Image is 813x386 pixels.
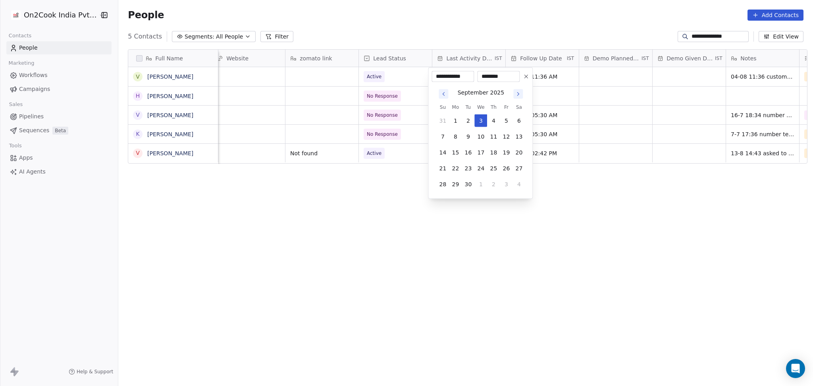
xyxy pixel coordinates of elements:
button: 2 [462,114,474,127]
button: 1 [449,114,462,127]
button: 19 [500,146,512,159]
button: 7 [436,130,449,143]
button: 14 [436,146,449,159]
button: 18 [487,146,500,159]
button: 25 [487,162,500,175]
button: 15 [449,146,462,159]
button: 16 [462,146,474,159]
button: 13 [512,130,525,143]
button: 4 [487,114,500,127]
button: 4 [512,178,525,191]
button: 22 [449,162,462,175]
button: 10 [474,130,487,143]
button: 31 [436,114,449,127]
th: Sunday [436,103,449,111]
button: 12 [500,130,512,143]
button: Go to next month [512,89,524,100]
th: Friday [500,103,512,111]
th: Tuesday [462,103,474,111]
th: Monday [449,103,462,111]
button: 26 [500,162,512,175]
button: 8 [449,130,462,143]
button: 3 [500,178,512,191]
button: 17 [474,146,487,159]
button: 6 [512,114,525,127]
button: 24 [474,162,487,175]
button: 9 [462,130,474,143]
th: Saturday [512,103,525,111]
button: 3 [474,114,487,127]
button: 21 [436,162,449,175]
button: 30 [462,178,474,191]
button: 29 [449,178,462,191]
button: Go to previous month [438,89,449,100]
div: September 2025 [458,89,504,97]
button: 5 [500,114,512,127]
button: 28 [436,178,449,191]
button: 23 [462,162,474,175]
button: 20 [512,146,525,159]
button: 2 [487,178,500,191]
button: 11 [487,130,500,143]
button: 27 [512,162,525,175]
th: Wednesday [474,103,487,111]
button: 1 [474,178,487,191]
th: Thursday [487,103,500,111]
